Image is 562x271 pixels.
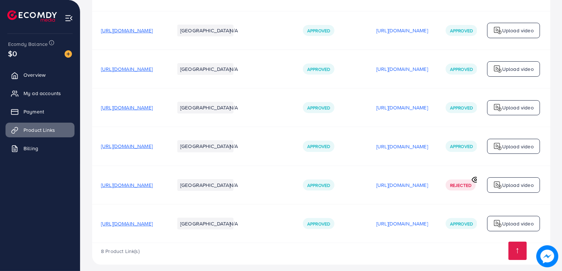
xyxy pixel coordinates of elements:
[177,63,233,75] li: [GEOGRAPHIC_DATA]
[493,26,502,35] img: logo
[493,142,502,151] img: logo
[101,142,153,150] span: [URL][DOMAIN_NAME]
[502,103,534,112] p: Upload video
[450,182,471,188] span: Rejected
[101,247,139,255] span: 8 Product Link(s)
[502,181,534,189] p: Upload video
[101,65,153,73] span: [URL][DOMAIN_NAME]
[7,10,57,22] img: logo
[502,142,534,151] p: Upload video
[450,105,473,111] span: Approved
[307,143,330,149] span: Approved
[493,181,502,189] img: logo
[376,65,428,73] p: [URL][DOMAIN_NAME]
[502,26,534,35] p: Upload video
[450,66,473,72] span: Approved
[307,66,330,72] span: Approved
[6,141,75,156] a: Billing
[65,14,73,22] img: menu
[229,220,238,227] span: N/A
[502,219,534,228] p: Upload video
[450,28,473,34] span: Approved
[23,126,55,134] span: Product Links
[376,142,428,151] p: [URL][DOMAIN_NAME]
[8,40,48,48] span: Ecomdy Balance
[493,65,502,73] img: logo
[229,27,238,34] span: N/A
[307,28,330,34] span: Approved
[493,219,502,228] img: logo
[450,221,473,227] span: Approved
[101,181,153,189] span: [URL][DOMAIN_NAME]
[307,182,330,188] span: Approved
[307,221,330,227] span: Approved
[229,104,238,111] span: N/A
[493,103,502,112] img: logo
[376,103,428,112] p: [URL][DOMAIN_NAME]
[101,27,153,34] span: [URL][DOMAIN_NAME]
[8,48,17,59] span: $0
[229,181,238,189] span: N/A
[101,104,153,111] span: [URL][DOMAIN_NAME]
[23,71,46,79] span: Overview
[502,65,534,73] p: Upload video
[177,102,233,113] li: [GEOGRAPHIC_DATA]
[23,108,44,115] span: Payment
[65,50,72,58] img: image
[23,145,38,152] span: Billing
[376,219,428,228] p: [URL][DOMAIN_NAME]
[177,179,233,191] li: [GEOGRAPHIC_DATA]
[376,181,428,189] p: [URL][DOMAIN_NAME]
[229,65,238,73] span: N/A
[6,68,75,82] a: Overview
[23,90,61,97] span: My ad accounts
[307,105,330,111] span: Approved
[376,26,428,35] p: [URL][DOMAIN_NAME]
[6,86,75,101] a: My ad accounts
[177,25,233,36] li: [GEOGRAPHIC_DATA]
[177,218,233,230] li: [GEOGRAPHIC_DATA]
[177,140,233,152] li: [GEOGRAPHIC_DATA]
[101,220,153,227] span: [URL][DOMAIN_NAME]
[6,104,75,119] a: Payment
[229,142,238,150] span: N/A
[536,245,558,267] img: image
[6,123,75,137] a: Product Links
[450,143,473,149] span: Approved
